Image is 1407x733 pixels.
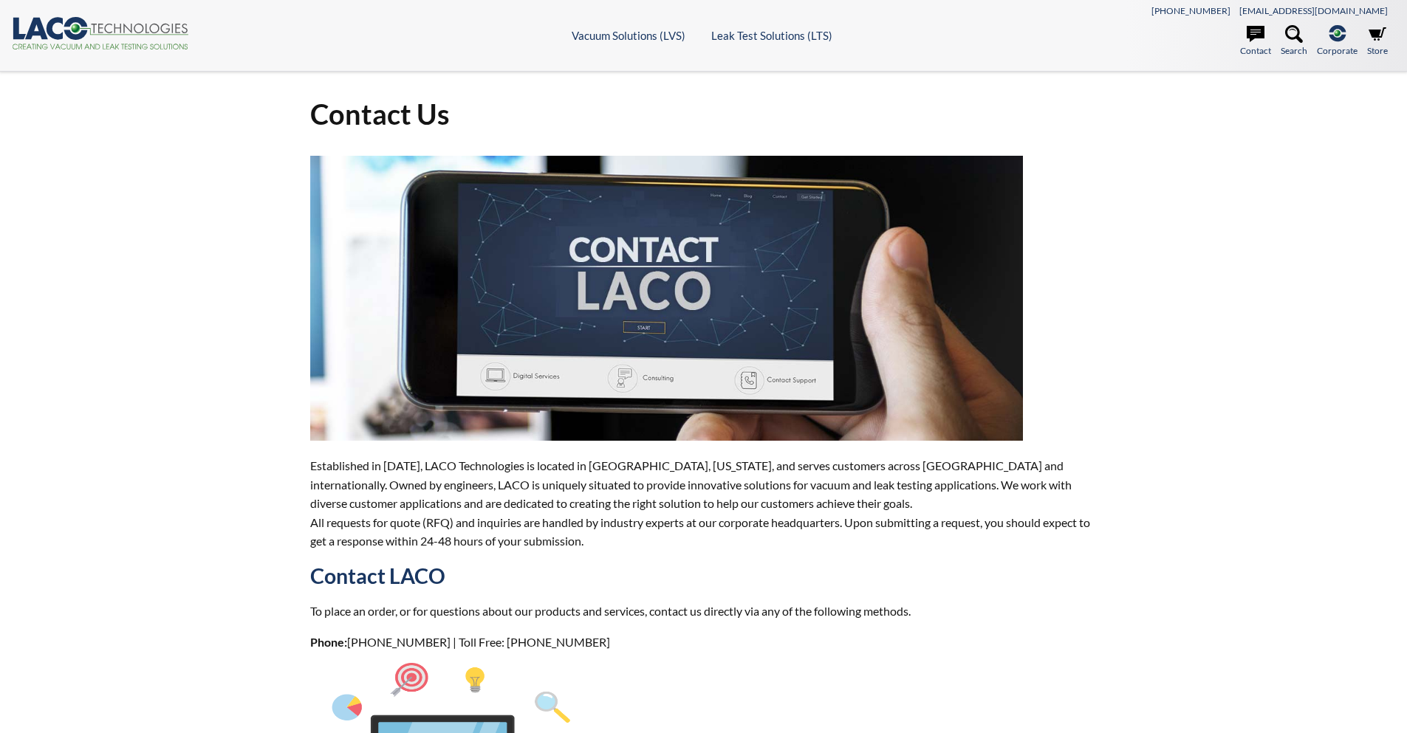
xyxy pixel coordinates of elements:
strong: Phone: [310,635,347,649]
a: Search [1281,25,1307,58]
p: [PHONE_NUMBER] | Toll Free: [PHONE_NUMBER] [310,633,1098,652]
strong: Contact LACO [310,563,445,588]
a: Store [1367,25,1388,58]
a: [EMAIL_ADDRESS][DOMAIN_NAME] [1239,5,1388,16]
a: Vacuum Solutions (LVS) [572,29,685,42]
a: [PHONE_NUMBER] [1151,5,1230,16]
p: Established in [DATE], LACO Technologies is located in [GEOGRAPHIC_DATA], [US_STATE], and serves ... [310,456,1098,551]
h1: Contact Us [310,96,1098,132]
p: To place an order, or for questions about our products and services, contact us directly via any ... [310,602,1098,621]
img: ContactUs.jpg [310,156,1023,441]
span: Corporate [1317,44,1358,58]
a: Leak Test Solutions (LTS) [711,29,832,42]
a: Contact [1240,25,1271,58]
